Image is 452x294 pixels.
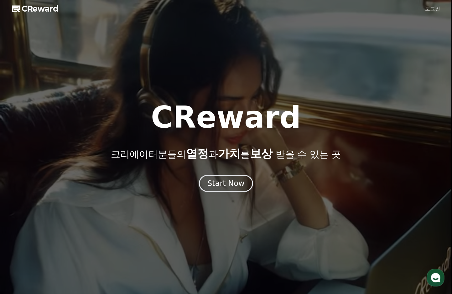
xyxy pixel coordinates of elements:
[250,147,273,160] span: 보상
[97,208,104,213] span: 설정
[186,147,209,160] span: 열정
[199,181,253,187] a: Start Now
[151,102,301,132] h1: CReward
[218,147,241,160] span: 가치
[425,5,440,13] a: 로그인
[111,147,341,160] p: 크리에이터분들의 과 를 받을 수 있는 곳
[199,175,253,192] button: Start Now
[57,208,65,213] span: 대화
[2,199,41,214] a: 홈
[20,208,23,213] span: 홈
[22,4,59,14] span: CReward
[41,199,81,214] a: 대화
[12,4,59,14] a: CReward
[81,199,120,214] a: 설정
[207,178,245,188] div: Start Now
